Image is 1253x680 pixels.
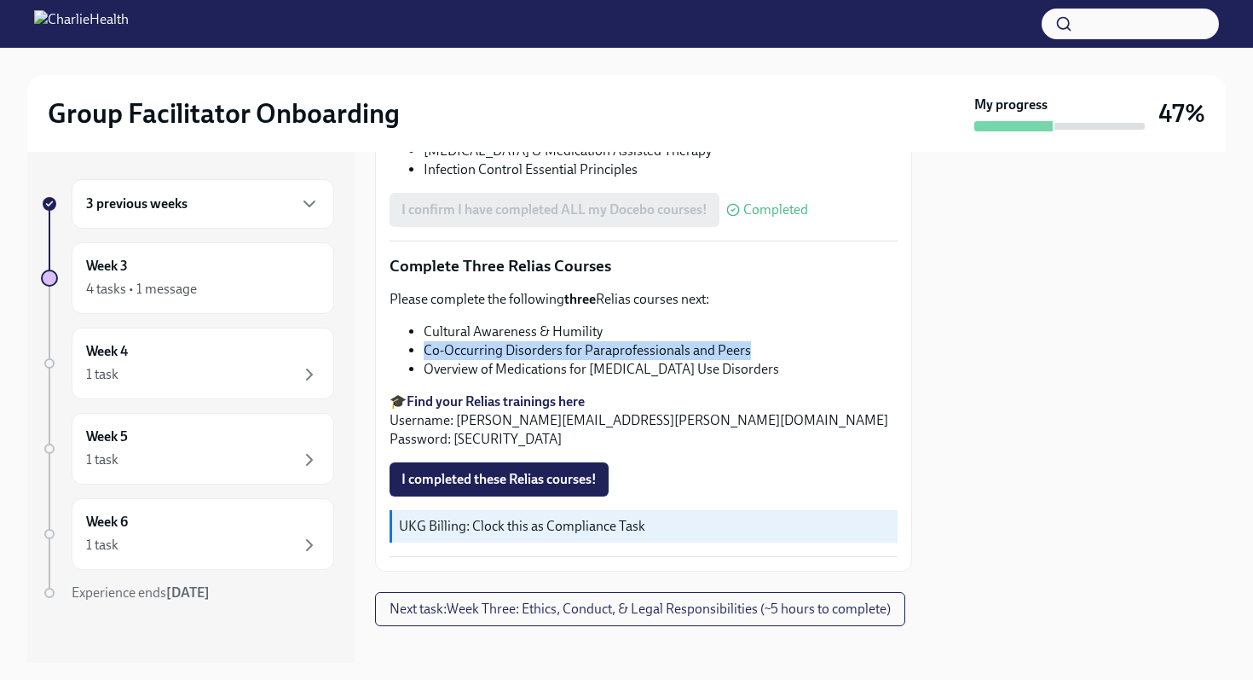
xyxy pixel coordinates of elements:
[86,513,128,532] h6: Week 6
[34,10,129,38] img: CharlieHealth
[424,341,898,360] li: Co-Occurring Disorders for Paraprofessionals and Peers
[48,96,400,131] h2: Group Facilitator Onboarding
[86,195,188,213] h6: 3 previous weeks
[86,342,128,361] h6: Week 4
[390,392,898,449] p: 🎓 Username: [PERSON_NAME][EMAIL_ADDRESS][PERSON_NAME][DOMAIN_NAME] Password: [SECURITY_DATA]
[86,450,118,469] div: 1 task
[390,255,898,277] p: Complete Three Relias Courses
[407,393,585,410] a: Find your Relias trainings here
[86,427,128,446] h6: Week 5
[390,290,898,309] p: Please complete the following Relias courses next:
[390,462,609,497] button: I completed these Relias courses!
[41,328,334,399] a: Week 41 task
[86,536,118,555] div: 1 task
[424,323,898,341] li: Cultural Awareness & Humility
[1158,98,1205,129] h3: 47%
[166,584,210,601] strong: [DATE]
[564,291,596,307] strong: three
[974,96,1048,114] strong: My progress
[86,365,118,384] div: 1 task
[72,179,334,229] div: 3 previous weeks
[401,471,597,488] span: I completed these Relias courses!
[399,517,891,536] p: UKG Billing: Clock this as Compliance Task
[41,498,334,570] a: Week 61 task
[390,601,891,618] span: Next task : Week Three: Ethics, Conduct, & Legal Responsibilities (~5 hours to complete)
[41,413,334,485] a: Week 51 task
[424,160,898,179] li: Infection Control Essential Principles
[743,203,808,217] span: Completed
[72,584,210,601] span: Experience ends
[86,280,197,299] div: 4 tasks • 1 message
[86,257,128,276] h6: Week 3
[41,242,334,314] a: Week 34 tasks • 1 message
[375,592,905,626] button: Next task:Week Three: Ethics, Conduct, & Legal Responsibilities (~5 hours to complete)
[424,360,898,379] li: Overview of Medications for [MEDICAL_DATA] Use Disorders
